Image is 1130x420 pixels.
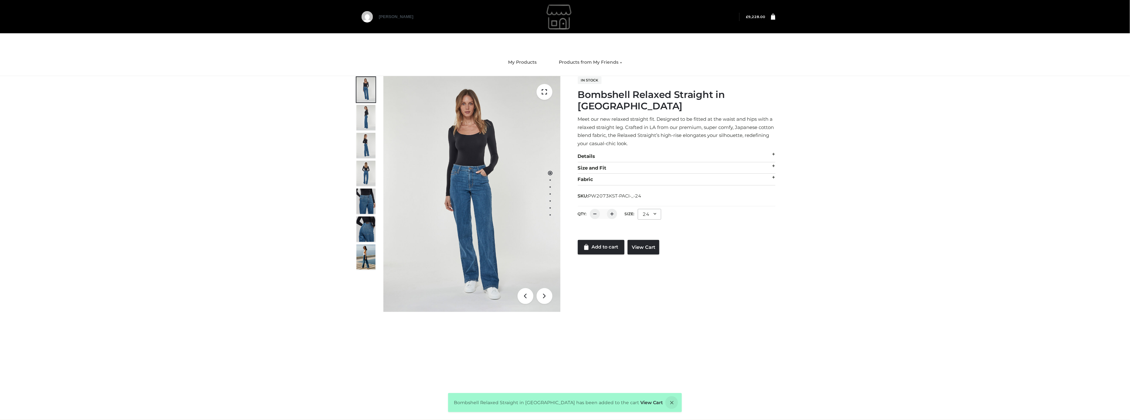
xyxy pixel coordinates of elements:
bdi: 9,228.00 [746,15,766,19]
div: 24 [638,209,661,220]
img: BombshellRelaxedStraightPacific_PW2073KST_3-1.jpg [356,133,376,158]
a: Add to cart [578,240,625,255]
div: Bombshell Relaxed Straight in [GEOGRAPHIC_DATA] has been added to the cart [448,393,682,412]
span: SKU: [578,192,642,200]
div: Size and Fit [578,162,775,174]
span: PW2073KST-PACI-_-24 [588,193,642,199]
a: [PERSON_NAME] [379,14,414,30]
label: Size: [625,211,635,216]
span: In stock [578,76,602,84]
img: BombshellRelaxedStraightPacific_PW2073KST_8.jpeg [356,244,376,270]
a: My Products [503,55,541,69]
span: £ [746,15,748,19]
label: QTY: [578,211,587,216]
a: View Cart [628,240,659,255]
h1: Bombshell Relaxed Straight in [GEOGRAPHIC_DATA] [578,89,775,112]
p: Meet our new relaxed straight fit. Designed to be fitted at the waist and hips with a relaxed str... [578,115,775,147]
a: Products from My Friends [554,55,627,69]
img: BombshellRelaxedStraightPacific_PW2073KST_1 [383,76,560,312]
img: BombshellRelaxedStraightPacific_PW2073KST_4-1.jpg [356,161,376,186]
div: Fabric [578,174,775,185]
img: gemmachan [513,1,608,33]
img: BombshellRelaxedStraightPacific_PW2073KST_5-1-1.jpg [356,189,376,214]
img: BombshellRelaxedStraightPacific_PW2073KST_6-1-1.jpg [356,216,376,242]
div: Details [578,151,775,162]
a: View Cart [640,400,663,405]
img: BombshellRelaxedStraightPacific_PW2073KST_2-1.jpg [356,105,376,130]
img: BombshellRelaxedStraightPacific_PW2073KST_1-1.jpg [356,77,376,102]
